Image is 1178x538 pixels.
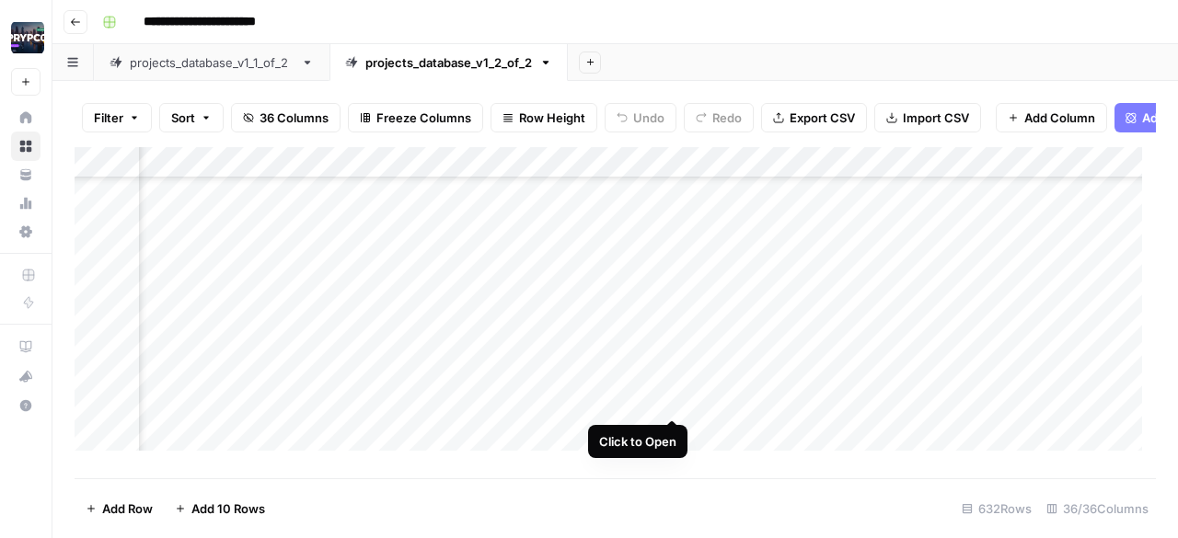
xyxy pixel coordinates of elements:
[11,103,40,132] a: Home
[164,494,276,523] button: Add 10 Rows
[348,103,483,132] button: Freeze Columns
[11,21,44,54] img: PRYPCO One Logo
[159,103,224,132] button: Sort
[329,44,568,81] a: projects_database_v1_2_of_2
[11,189,40,218] a: Usage
[1039,494,1156,523] div: 36/36 Columns
[712,109,742,127] span: Redo
[11,132,40,161] a: Browse
[102,499,153,518] span: Add Row
[874,103,981,132] button: Import CSV
[75,494,164,523] button: Add Row
[11,361,40,391] button: What's new?
[684,103,754,132] button: Redo
[903,109,969,127] span: Import CSV
[231,103,341,132] button: 36 Columns
[376,109,471,127] span: Freeze Columns
[519,109,585,127] span: Row Height
[11,391,40,420] button: Help + Support
[12,362,40,390] div: What's new?
[171,109,195,127] span: Sort
[11,217,40,246] a: Settings
[954,494,1039,523] div: 632 Rows
[191,499,265,518] span: Add 10 Rows
[94,44,329,81] a: projects_database_v1_1_of_2
[94,109,123,127] span: Filter
[365,53,532,72] div: projects_database_v1_2_of_2
[11,15,40,61] button: Workspace: PRYPCO One
[1024,109,1095,127] span: Add Column
[761,103,867,132] button: Export CSV
[633,109,664,127] span: Undo
[130,53,294,72] div: projects_database_v1_1_of_2
[82,103,152,132] button: Filter
[996,103,1107,132] button: Add Column
[260,109,329,127] span: 36 Columns
[599,432,676,451] div: Click to Open
[11,160,40,189] a: Your Data
[491,103,597,132] button: Row Height
[11,332,40,361] a: AirOps Academy
[605,103,676,132] button: Undo
[790,109,855,127] span: Export CSV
